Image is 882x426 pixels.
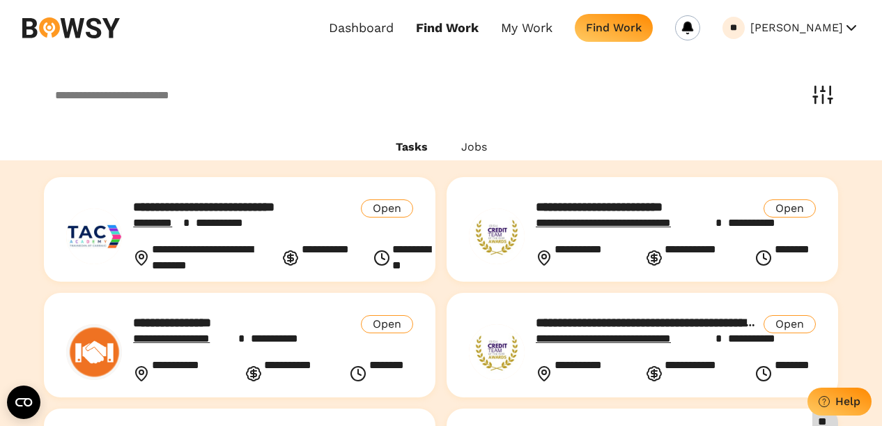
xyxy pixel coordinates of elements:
[329,20,394,36] a: Dashboard
[7,386,40,419] button: Open CMP widget
[835,395,860,408] div: Help
[586,21,642,34] div: Find Work
[416,20,479,36] a: Find Work
[722,17,745,39] a: Esther Ajomiwe
[361,199,413,218] div: Open
[379,134,444,160] button: Tasks
[764,315,816,333] div: Open
[501,20,552,36] a: My Work
[728,24,740,33] div: Esther Ajomiwe
[22,17,120,38] img: svg%3e
[444,134,504,160] button: Jobs
[807,388,872,416] button: Help
[361,315,413,333] div: Open
[764,199,816,218] div: Open
[750,17,860,39] button: [PERSON_NAME]
[575,14,653,42] button: Find Work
